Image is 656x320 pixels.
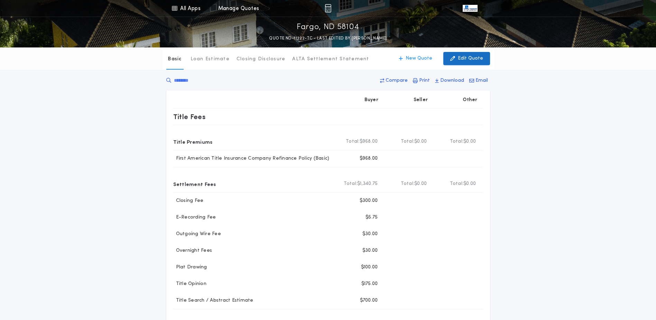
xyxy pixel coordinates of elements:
p: Title Fees [173,111,206,122]
p: Plat Drawing [173,264,207,271]
p: Closing Disclosure [237,56,286,63]
img: vs-icon [463,5,477,12]
b: Total: [346,138,360,145]
b: Total: [401,180,415,187]
p: Title Opinion [173,281,206,287]
span: $0.00 [414,138,427,145]
p: E-Recording Fee [173,214,216,221]
button: Email [467,74,490,87]
p: Title Premiums [173,136,213,147]
button: New Quote [392,52,439,65]
p: $300.00 [360,197,378,204]
p: New Quote [406,55,432,62]
p: Edit Quote [458,55,483,62]
b: Total: [450,180,464,187]
span: $0.00 [414,180,427,187]
p: $30.00 [362,247,378,254]
p: $700.00 [360,297,378,304]
p: Download [440,77,464,84]
b: Total: [401,138,415,145]
p: Closing Fee [173,197,204,204]
p: Basic [168,56,182,63]
button: Download [433,74,466,87]
p: Fargo, ND 58104 [297,22,359,33]
b: Total: [344,180,358,187]
span: $968.00 [360,138,378,145]
p: Email [475,77,488,84]
p: Compare [386,77,408,84]
p: QUOTE ND-11222-TC - LAST EDITED BY [PERSON_NAME] [269,35,387,42]
span: $1,340.75 [357,180,378,187]
p: Settlement Fees [173,178,216,189]
p: ALTA Settlement Statement [292,56,369,63]
p: Title Search / Abstract Estimate [173,297,253,304]
p: $968.00 [360,155,378,162]
span: $0.00 [463,180,476,187]
p: $100.00 [361,264,378,271]
p: Print [419,77,430,84]
p: Buyer [364,97,378,104]
span: $0.00 [463,138,476,145]
p: Outgoing Wire Fee [173,231,221,238]
p: Other [463,97,477,104]
p: First American Title Insurance Company Refinance Policy (Basic) [173,155,330,162]
img: img [325,4,331,12]
p: $30.00 [362,231,378,238]
button: Print [411,74,432,87]
button: Edit Quote [443,52,490,65]
p: Overnight Fees [173,247,212,254]
p: Loan Estimate [191,56,230,63]
b: Total: [450,138,464,145]
p: $175.00 [361,281,378,287]
p: Seller [414,97,428,104]
p: $5.75 [366,214,378,221]
button: Compare [378,74,410,87]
